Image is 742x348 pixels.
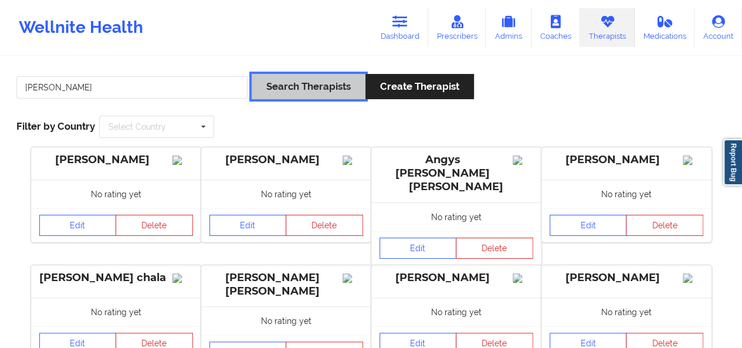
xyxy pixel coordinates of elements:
[16,120,95,132] span: Filter by Country
[541,298,711,326] div: No rating yet
[39,215,117,236] a: Edit
[16,76,248,99] input: Search Keywords
[683,273,703,283] img: Image%2Fplaceholer-image.png
[550,215,627,236] a: Edit
[372,8,428,47] a: Dashboard
[541,180,711,208] div: No rating yet
[486,8,531,47] a: Admins
[683,156,703,165] img: Image%2Fplaceholer-image.png
[343,156,363,165] img: Image%2Fplaceholer-image.png
[201,180,371,208] div: No rating yet
[209,271,363,298] div: [PERSON_NAME] [PERSON_NAME]
[286,215,363,236] button: Delete
[371,202,541,231] div: No rating yet
[31,298,201,326] div: No rating yet
[513,156,533,165] img: Image%2Fplaceholer-image.png
[550,271,703,285] div: [PERSON_NAME]
[723,139,742,185] a: Report Bug
[39,153,193,167] div: [PERSON_NAME]
[39,271,193,285] div: [PERSON_NAME] chala
[550,153,703,167] div: [PERSON_NAME]
[380,271,533,285] div: [PERSON_NAME]
[635,8,695,47] a: Medications
[531,8,580,47] a: Coaches
[201,306,371,335] div: No rating yet
[626,215,703,236] button: Delete
[456,238,533,259] button: Delete
[380,238,457,259] a: Edit
[116,215,193,236] button: Delete
[172,156,193,165] img: Image%2Fplaceholer-image.png
[380,153,533,194] div: Angys [PERSON_NAME] [PERSON_NAME]
[209,215,287,236] a: Edit
[172,273,193,283] img: Image%2Fplaceholer-image.png
[31,180,201,208] div: No rating yet
[428,8,486,47] a: Prescribers
[694,8,742,47] a: Account
[580,8,635,47] a: Therapists
[513,273,533,283] img: Image%2Fplaceholer-image.png
[371,298,541,326] div: No rating yet
[209,153,363,167] div: [PERSON_NAME]
[343,273,363,283] img: Image%2Fplaceholer-image.png
[365,74,474,99] button: Create Therapist
[252,74,365,99] button: Search Therapists
[109,123,166,131] div: Select Country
